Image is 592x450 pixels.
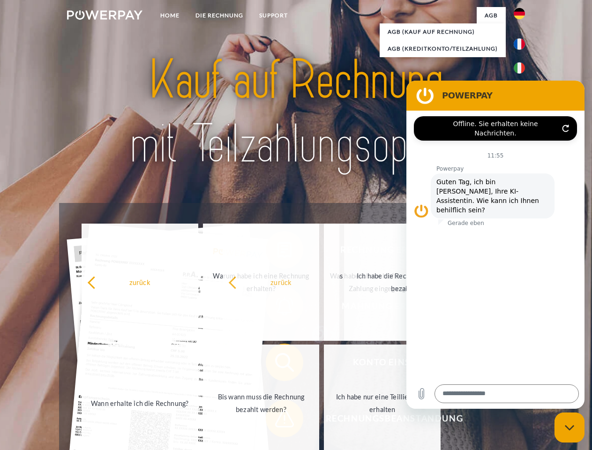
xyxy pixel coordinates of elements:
[406,81,585,409] iframe: Messaging-Fenster
[152,7,187,24] a: Home
[514,38,525,50] img: fr
[251,7,296,24] a: SUPPORT
[209,270,314,295] div: Warum habe ich eine Rechnung erhalten?
[90,45,502,180] img: title-powerpay_de.svg
[380,23,506,40] a: AGB (Kauf auf Rechnung)
[350,270,455,295] div: Ich habe die Rechnung bereits bezahlt
[187,7,251,24] a: DIE RECHNUNG
[477,7,506,24] a: agb
[87,276,193,288] div: zurück
[380,40,506,57] a: AGB (Kreditkonto/Teilzahlung)
[330,390,435,416] div: Ich habe nur eine Teillieferung erhalten
[67,10,142,20] img: logo-powerpay-white.svg
[87,397,193,409] div: Wann erhalte ich die Rechnung?
[209,390,314,416] div: Bis wann muss die Rechnung bezahlt werden?
[514,8,525,19] img: de
[228,276,334,288] div: zurück
[514,62,525,74] img: it
[555,412,585,442] iframe: Schaltfläche zum Öffnen des Messaging-Fensters; Konversation läuft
